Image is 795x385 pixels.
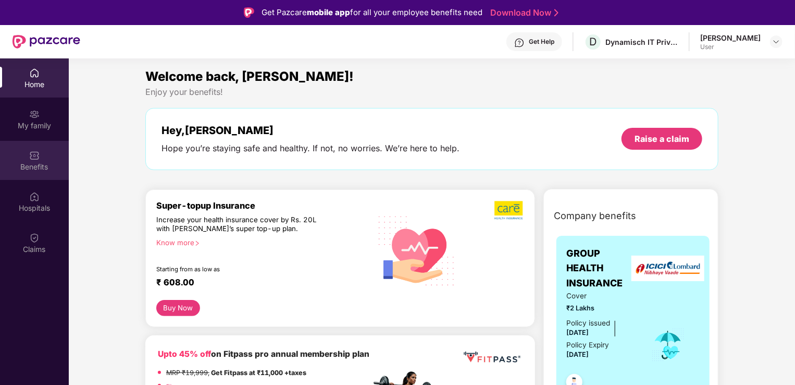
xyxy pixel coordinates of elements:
span: GROUP HEALTH INSURANCE [567,246,637,291]
img: b5dec4f62d2307b9de63beb79f102df3.png [494,200,524,220]
img: icon [651,328,685,362]
a: Download Now [490,7,555,18]
div: Raise a claim [635,133,689,145]
img: svg+xml;base64,PHN2ZyBpZD0iSGVscC0zMngzMiIgeG1sbnM9Imh0dHA6Ly93d3cudzMub3JnLzIwMDAvc3ZnIiB3aWR0aD... [514,38,525,48]
div: Get Help [529,38,554,46]
span: Cover [567,291,637,302]
span: [DATE] [567,351,589,358]
button: Buy Now [156,300,200,316]
img: Logo [244,7,254,18]
img: svg+xml;base64,PHN2ZyBpZD0iQ2xhaW0iIHhtbG5zPSJodHRwOi8vd3d3LnczLm9yZy8yMDAwL3N2ZyIgd2lkdGg9IjIwIi... [29,233,40,243]
div: Hey, [PERSON_NAME] [162,124,459,137]
b: on Fitpass pro annual membership plan [158,349,369,359]
span: D [590,35,597,48]
div: Get Pazcare for all your employee benefits need [262,6,482,19]
img: svg+xml;base64,PHN2ZyBpZD0iQmVuZWZpdHMiIHhtbG5zPSJodHRwOi8vd3d3LnczLm9yZy8yMDAwL3N2ZyIgd2lkdGg9Ij... [29,150,40,161]
strong: mobile app [307,7,350,17]
div: Policy Expiry [567,340,610,351]
div: Dynamisch IT Private Limited [605,37,678,47]
div: ₹ 608.00 [156,277,361,290]
strong: Get Fitpass at ₹11,000 +taxes [211,369,306,377]
span: [DATE] [567,329,589,336]
img: svg+xml;base64,PHN2ZyB3aWR0aD0iMjAiIGhlaWdodD0iMjAiIHZpZXdCb3g9IjAgMCAyMCAyMCIgZmlsbD0ibm9uZSIgeG... [29,109,40,119]
img: svg+xml;base64,PHN2ZyBpZD0iRHJvcGRvd24tMzJ4MzIiIHhtbG5zPSJodHRwOi8vd3d3LnczLm9yZy8yMDAwL3N2ZyIgd2... [772,38,780,46]
div: Enjoy your benefits! [145,87,718,98]
b: Upto 45% off [158,349,211,359]
div: Policy issued [567,318,611,329]
img: svg+xml;base64,PHN2ZyBpZD0iSG9tZSIgeG1sbnM9Imh0dHA6Ly93d3cudzMub3JnLzIwMDAvc3ZnIiB3aWR0aD0iMjAiIG... [29,68,40,78]
span: Company benefits [554,209,637,223]
span: right [194,240,200,246]
span: Welcome back, [PERSON_NAME]! [145,69,354,84]
div: Starting from as low as [156,266,327,273]
del: MRP ₹19,999, [166,369,209,377]
img: insurerLogo [631,256,704,281]
div: User [700,43,761,51]
img: svg+xml;base64,PHN2ZyBpZD0iSG9zcGl0YWxzIiB4bWxucz0iaHR0cDovL3d3dy53My5vcmcvMjAwMC9zdmciIHdpZHRoPS... [29,191,40,202]
img: fppp.png [462,348,523,367]
img: New Pazcare Logo [13,35,80,49]
div: [PERSON_NAME] [700,33,761,43]
div: Increase your health insurance cover by Rs. 20L with [PERSON_NAME]’s super top-up plan. [156,215,326,234]
img: svg+xml;base64,PHN2ZyB4bWxucz0iaHR0cDovL3d3dy53My5vcmcvMjAwMC9zdmciIHhtbG5zOnhsaW5rPSJodHRwOi8vd3... [371,203,463,297]
div: Hope you’re staying safe and healthy. If not, no worries. We’re here to help. [162,143,459,154]
div: Know more [156,238,365,246]
div: Super-topup Insurance [156,200,371,211]
span: ₹2 Lakhs [567,303,637,314]
img: Stroke [554,7,558,18]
